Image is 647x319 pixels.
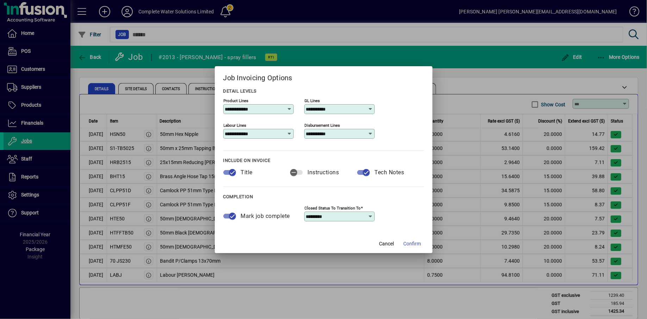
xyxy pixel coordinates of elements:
button: Confirm [401,238,424,250]
span: Cancel [379,240,394,248]
mat-label: Labour Lines [224,123,247,127]
button: Cancel [375,238,398,250]
mat-label: Product Lines [224,98,249,103]
mat-label: Disbursement Lines [305,123,340,127]
h2: Job Invoicing Options [215,66,433,87]
div: COMPLETION [223,193,424,201]
mat-label: Closed Status To Transition To [305,205,361,210]
div: DETAIL LEVELS [223,87,424,95]
span: Mark job complete [241,213,290,219]
mat-label: GL Lines [305,98,320,103]
div: INCLUDE ON INVOICE [223,156,424,165]
span: Instructions [308,169,339,176]
span: Title [241,169,253,176]
span: Confirm [404,240,421,248]
span: Tech Notes [375,169,404,176]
